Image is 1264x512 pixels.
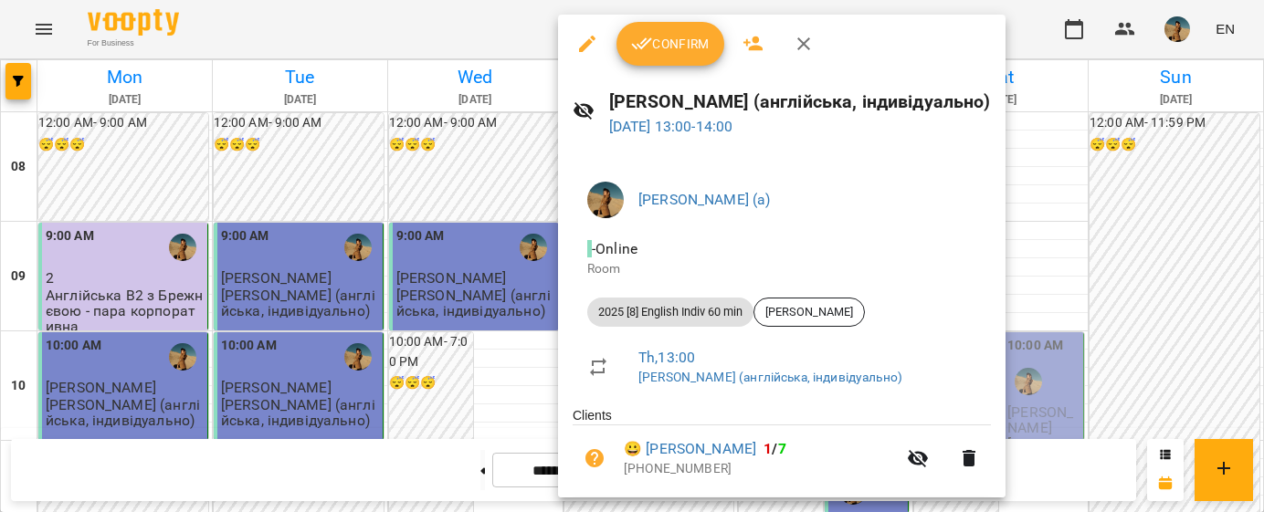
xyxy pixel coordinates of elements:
span: - Online [587,240,641,257]
span: 1 [764,440,772,457]
div: [PERSON_NAME] [753,298,865,327]
p: [PHONE_NUMBER] [624,460,896,478]
a: 😀 [PERSON_NAME] [624,438,756,460]
button: Confirm [616,22,724,66]
a: [DATE] 13:00-14:00 [609,118,733,135]
b: / [764,440,785,457]
a: Th , 13:00 [638,349,695,366]
img: 60eca85a8c9650d2125a59cad4a94429.JPG [587,182,624,218]
p: Room [587,260,976,278]
a: [PERSON_NAME] (а) [638,191,771,208]
span: [PERSON_NAME] [754,304,864,320]
a: [PERSON_NAME] (англійська, індивідуально) [638,370,902,384]
ul: Clients [573,406,991,497]
button: Unpaid. Bill the attendance? [573,436,616,480]
span: 2025 [8] English Indiv 60 min [587,304,753,320]
h6: [PERSON_NAME] (англійська, індивідуально) [609,88,991,116]
span: Confirm [631,33,710,55]
span: 7 [778,440,786,457]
